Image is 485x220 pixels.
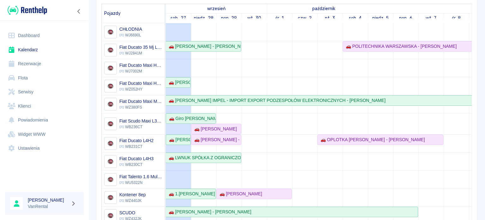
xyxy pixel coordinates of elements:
[119,68,162,74] p: WJ7002M
[105,174,116,185] img: Image
[166,43,241,50] div: 🚗 [PERSON_NAME] - [PERSON_NAME]
[119,155,153,162] h6: Fiat Ducato L4H3
[166,154,241,161] div: 🚗 LWNUK SPÓŁKA Z OGRANICZONĄ ODPOWIEDZIALNOŚCIĄ - [PERSON_NAME]
[311,4,337,13] a: 1 października 2025
[105,99,116,110] img: Image
[169,14,188,23] a: 27 września 2025
[274,14,285,23] a: 1 października 2025
[119,32,142,38] p: WJ6690L
[119,44,162,50] h6: Fiat Ducato 35 Mj L3H2
[166,191,215,197] div: 🚗 1.[PERSON_NAME] ADEXIM PRZEPROWADZKI SPÓLKA CYWILNA, 2. ADEXIM PRZEPROWADZKI [PERSON_NAME] - [P...
[166,209,251,215] div: 🚗 [PERSON_NAME] - [PERSON_NAME]
[166,79,190,86] div: 🚗 [PERSON_NAME]
[5,28,84,43] a: Dashboard
[8,5,47,16] img: Renthelp logo
[119,80,162,86] h6: Fiat Ducato Maxi HD MJ L4H2
[5,113,84,127] a: Powiadomienia
[74,7,84,16] button: Zwiń nawigację
[5,5,47,16] a: Renthelp logo
[192,136,241,143] div: 🚗 [PERSON_NAME] - [PERSON_NAME]
[5,57,84,71] a: Rezerwacje
[166,97,386,104] div: 🚗 [PERSON_NAME] IMPEL - IMPORT EXPORT PODZESPOŁÓW ELEKTRONICZNYCH - [PERSON_NAME]
[119,210,142,216] h6: SCUDO
[28,203,68,210] p: VanRental
[105,27,116,37] img: Image
[166,115,215,122] div: 🚗 Giro [PERSON_NAME] - [PERSON_NAME]
[119,144,153,149] p: WB231CT
[347,14,363,23] a: 4 października 2025
[398,14,414,23] a: 6 października 2025
[450,14,463,23] a: 8 października 2025
[105,156,116,167] img: Image
[104,11,121,16] span: Pojazdy
[105,192,116,203] img: Image
[28,197,68,203] h6: [PERSON_NAME]
[119,104,162,110] p: WZ380FS
[424,14,438,23] a: 7 października 2025
[119,124,162,130] p: WB236CT
[119,86,162,92] p: WZ052HY
[105,81,116,91] img: Image
[119,180,162,185] p: WU5322N
[119,62,162,68] h6: Fiat Ducato Maxi HD MJ L4H2
[119,26,142,32] h6: CHŁODNIA
[119,198,146,204] p: WZ440JK
[217,191,262,197] div: 🚗 [PERSON_NAME]
[219,14,239,23] a: 29 września 2025
[119,137,153,144] h6: Fiat Ducato L4H2
[166,136,190,143] div: 🚗 [PERSON_NAME]
[5,85,84,99] a: Serwisy
[5,71,84,85] a: Flota
[105,63,116,73] img: Image
[296,14,313,23] a: 2 października 2025
[119,50,162,56] p: WJ2841M
[105,138,116,149] img: Image
[119,118,162,124] h6: Fiat Scudo Maxi L3H1
[371,14,391,23] a: 5 października 2025
[5,99,84,113] a: Klienci
[206,4,227,13] a: 27 września 2025
[246,14,263,23] a: 30 września 2025
[318,136,425,143] div: 🚗 OPLOTKA [PERSON_NAME] - [PERSON_NAME]
[192,14,215,23] a: 28 września 2025
[119,173,162,180] h6: Fiat Talento 1.6 Multijet L2H1 Base
[5,127,84,141] a: Widget WWW
[5,43,84,57] a: Kalendarz
[119,192,146,198] h6: Kontener 8ep
[323,14,337,23] a: 3 października 2025
[105,119,116,129] img: Image
[5,141,84,155] a: Ustawienia
[119,98,162,104] h6: Fiat Ducato Maxi MJ L4H2
[105,45,116,55] img: Image
[343,43,457,50] div: 🚗 POLITECHNIKA WARSZAWSKA - [PERSON_NAME]
[119,162,153,167] p: WB230CT
[192,126,237,132] div: 🚗 [PERSON_NAME]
